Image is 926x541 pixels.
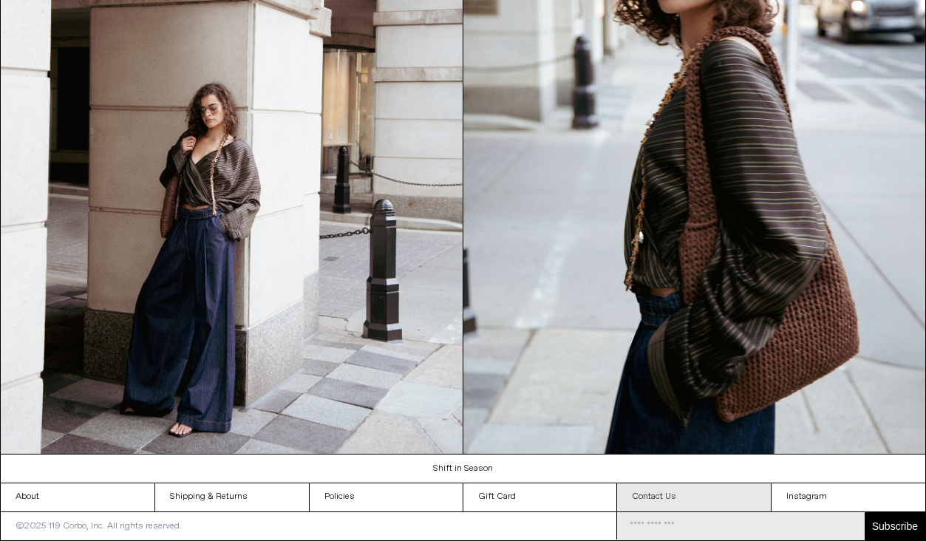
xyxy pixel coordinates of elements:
a: Contact Us [617,483,771,511]
button: Subscribe [865,512,925,540]
a: Shipping & Returns [155,483,309,511]
a: Instagram [772,483,925,511]
p: ©2025 119 Corbo, Inc. All rights reserved. [1,512,197,540]
a: Gift Card [463,483,617,511]
a: Policies [310,483,463,511]
input: Email Address [617,512,865,540]
a: Shift in Season [1,455,926,483]
a: About [1,483,154,511]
